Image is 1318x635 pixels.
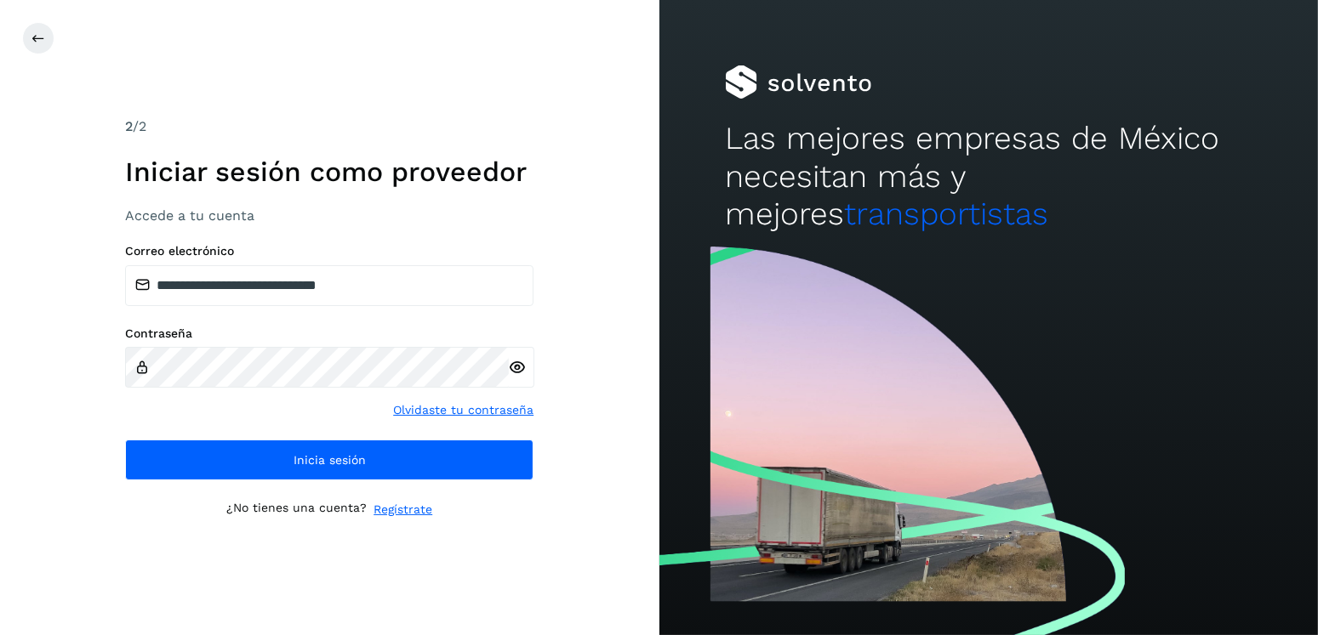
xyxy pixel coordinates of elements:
h2: Las mejores empresas de México necesitan más y mejores [725,120,1252,233]
span: 2 [125,118,133,134]
button: Inicia sesión [125,439,533,480]
h1: Iniciar sesión como proveedor [125,156,533,188]
label: Contraseña [125,326,533,341]
h3: Accede a tu cuenta [125,207,533,224]
a: Olvidaste tu contraseña [393,401,533,419]
label: Correo electrónico [125,244,533,258]
span: transportistas [844,196,1048,232]
a: Regístrate [374,501,432,519]
span: Inicia sesión [294,454,366,466]
div: /2 [125,116,533,137]
p: ¿No tienes una cuenta? [226,501,367,519]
